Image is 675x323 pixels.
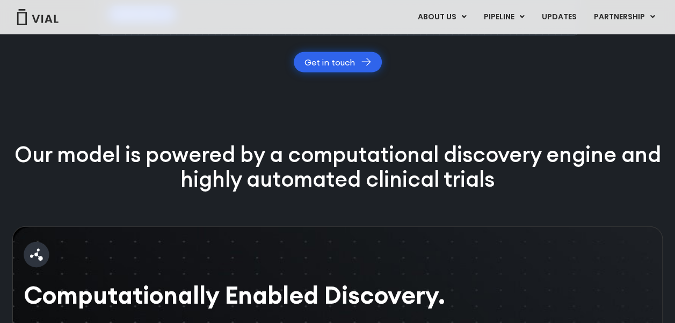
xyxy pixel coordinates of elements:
[533,8,585,26] a: UPDATES
[409,8,475,26] a: ABOUT USMenu Toggle
[294,52,382,72] a: Get in touch
[12,142,663,192] p: Our model is powered by a computational discovery engine and highly automated clinical trials
[24,242,49,268] img: molecule-icon
[16,9,59,25] img: Vial Logo
[24,278,651,311] h2: Computationally Enabled Discovery.
[585,8,664,26] a: PARTNERSHIPMenu Toggle
[475,8,533,26] a: PIPELINEMenu Toggle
